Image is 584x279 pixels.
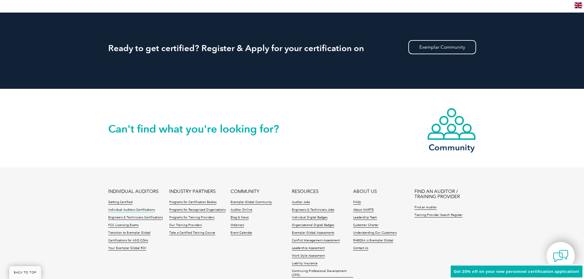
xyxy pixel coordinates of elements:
[414,213,463,217] a: Training Provider Search Register
[353,246,368,251] a: Contact Us
[292,231,334,235] a: Exemplar Global Assessments
[292,269,353,277] a: Continuing Professional Development (CPD)
[353,223,379,228] a: Customer Charter
[231,200,272,205] a: Exemplar Global Community
[353,208,374,212] a: About iNARTE
[231,216,249,220] a: Blog & News
[553,248,568,264] img: contact-chat.png
[292,254,325,258] a: Work Style Assessment
[108,200,132,205] a: Getting Certified
[169,216,214,220] a: Programs for Training Providers
[353,231,397,235] a: Understanding Our Customers
[574,2,582,8] img: en
[108,239,148,243] a: Certifications for ASQ CQAs
[231,231,252,235] a: Event Calendar
[454,269,579,274] span: Get 20% off on your new personnel certification application!
[108,43,476,53] h2: Ready to get certified? Register & Apply for your certification on
[353,200,361,205] a: FAQs
[108,246,146,251] a: Your Exemplar Global ROI
[292,262,318,266] a: Liability Insurance
[169,189,216,194] a: INDUSTRY PARTNERS
[427,144,476,151] h3: Community
[9,266,41,279] a: BACK TO TOP
[292,246,325,251] a: Leadership Assessment
[292,239,340,243] a: Conflict Management Assessment
[108,124,292,134] h2: Can't find what you're looking for?
[108,231,151,235] a: Transition to Exemplar Global
[292,200,310,205] a: Auditor Jobs
[414,189,476,199] a: FIND AN AUDITOR / TRAINING PROVIDER
[292,223,334,228] a: Organizational Digital Badges
[292,216,327,220] a: Individual Digital Badges
[108,216,163,220] a: Engineers & Technicians Certifications
[231,208,252,212] a: Auditor Online
[427,107,476,141] img: icon-community.webp
[353,239,393,243] a: RABQSA is Exemplar Global
[353,189,377,194] a: ABOUT US
[169,208,226,212] a: Programs for Recognized Organizations
[169,200,216,205] a: Programs for Certification Bodies
[292,208,334,212] a: Engineers & Technicians Jobs
[427,107,476,151] a: Community
[169,223,202,228] a: Our Training Providers
[108,189,158,194] a: INDIVIDUAL AUDITORS
[108,208,155,212] a: Individual Auditors Certifications
[108,223,139,228] a: FCC Licensing Exams
[414,205,437,210] a: Find an Auditor
[169,231,215,235] a: Take a Certified Training Course
[353,216,377,220] a: Leadership Team
[231,223,244,228] a: Webinars
[292,189,319,194] a: RESOURCES
[231,189,259,194] a: COMMUNITY
[408,40,476,54] a: Exemplar Community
